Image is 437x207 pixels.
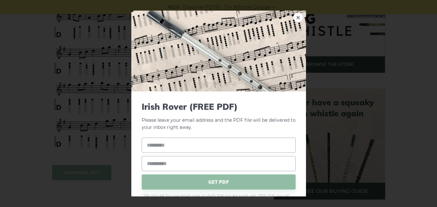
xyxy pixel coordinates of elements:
span: * We only ask for your email once, to verify that you are a real user. After that, you can downlo... [142,193,296,204]
a: × [293,12,303,22]
span: GET PDF [142,174,296,190]
img: Tin Whistle Tab Preview [131,10,306,91]
p: Please leave your email address and the PDF file will be delivered to your inbox right away. [142,101,296,131]
span: Irish Rover (FREE PDF) [142,101,296,111]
